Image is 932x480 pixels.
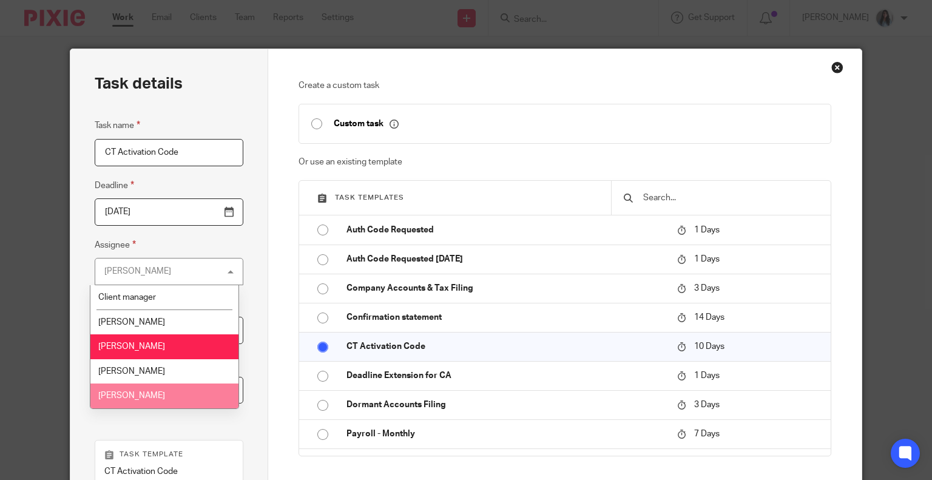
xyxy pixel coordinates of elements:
label: Deadline [95,178,134,192]
span: [PERSON_NAME] [98,342,165,351]
span: [PERSON_NAME] [98,318,165,326]
span: [PERSON_NAME] [98,391,165,400]
span: Task templates [335,194,404,201]
span: 7 Days [694,430,720,438]
p: Custom task [334,118,399,129]
input: Use the arrow keys to pick a date [95,198,243,226]
span: 10 Days [694,342,724,351]
span: 3 Days [694,284,720,292]
label: Task name [95,118,140,132]
span: 1 Days [694,371,720,380]
span: 1 Days [694,226,720,234]
h2: Task details [95,73,183,94]
p: CT Activation Code [104,465,234,478]
span: 14 Days [694,313,724,322]
p: Or use an existing template [299,156,831,168]
p: Deadline Extension for CA [346,370,665,382]
input: Task name [95,139,243,166]
p: Auth Code Requested [DATE] [346,253,665,265]
p: Create a custom task [299,79,831,92]
p: Task template [104,450,234,459]
p: CT Activation Code [346,340,665,353]
span: 3 Days [694,401,720,409]
p: Payroll - Monthly [346,428,665,440]
div: Close this dialog window [831,61,843,73]
span: 1 Days [694,255,720,263]
label: Assignee [95,238,136,252]
p: Confirmation statement [346,311,665,323]
span: [PERSON_NAME] [98,367,165,376]
p: Dormant Accounts Filing [346,399,665,411]
p: Auth Code Requested [346,224,665,236]
p: Company Accounts & Tax Filing [346,282,665,294]
div: [PERSON_NAME] [104,267,171,275]
input: Search... [642,191,819,205]
span: Client manager [98,293,156,302]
